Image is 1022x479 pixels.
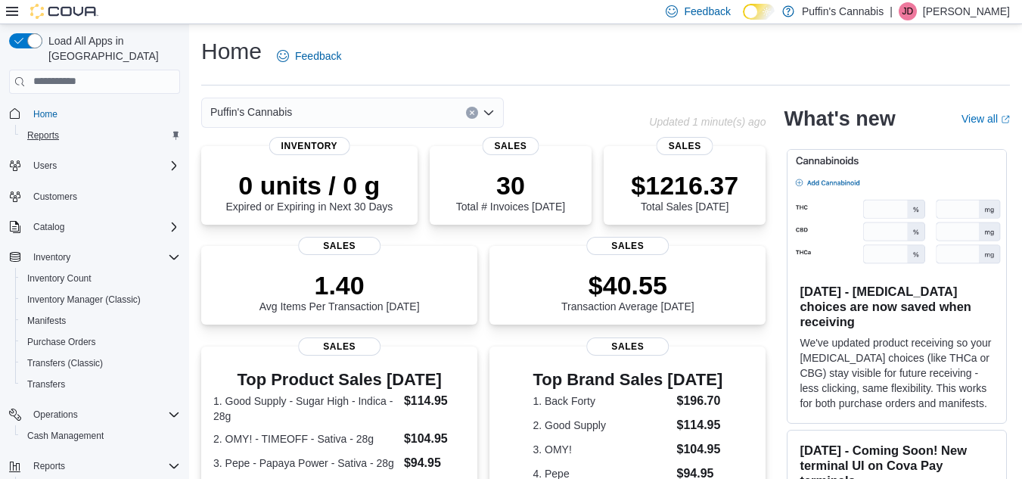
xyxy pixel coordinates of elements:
span: Transfers [21,375,180,393]
span: Feedback [295,48,341,64]
p: [PERSON_NAME] [923,2,1010,20]
p: We've updated product receiving so your [MEDICAL_DATA] choices (like THCa or CBG) stay visible fo... [800,335,994,411]
button: Users [27,157,63,175]
span: Operations [33,409,78,421]
span: Inventory [33,251,70,263]
dt: 1. Back Forty [533,393,670,409]
span: Sales [298,237,381,255]
dt: 3. Pepe - Papaya Power - Sativa - 28g [213,456,398,471]
span: Transfers (Classic) [21,354,180,372]
button: Customers [3,185,186,207]
h3: [DATE] - [MEDICAL_DATA] choices are now saved when receiving [800,284,994,329]
span: Purchase Orders [27,336,96,348]
span: Reports [27,457,180,475]
a: Purchase Orders [21,333,102,351]
input: Dark Mode [743,4,775,20]
span: Sales [586,237,669,255]
span: Home [33,108,57,120]
dd: $196.70 [677,392,723,410]
a: Inventory Count [21,269,98,288]
span: Customers [27,187,180,206]
span: Load All Apps in [GEOGRAPHIC_DATA] [42,33,180,64]
button: Inventory Manager (Classic) [15,289,186,310]
span: Catalog [27,218,180,236]
span: Inventory Count [27,272,92,285]
div: Justin Dicks [899,2,917,20]
span: Cash Management [27,430,104,442]
div: Avg Items Per Transaction [DATE] [259,270,420,313]
svg: External link [1001,115,1010,124]
button: Inventory [27,248,76,266]
h2: What's new [784,107,895,131]
span: Inventory Manager (Classic) [21,291,180,309]
span: Customers [33,191,77,203]
span: Sales [298,337,381,356]
button: Manifests [15,310,186,331]
h3: Top Brand Sales [DATE] [533,371,722,389]
button: Inventory [3,247,186,268]
span: Manifests [21,312,180,330]
span: Home [27,104,180,123]
span: Operations [27,406,180,424]
div: Expired or Expiring in Next 30 Days [225,170,393,213]
button: Reports [15,125,186,146]
button: Catalog [27,218,70,236]
span: Sales [482,137,539,155]
button: Transfers (Classic) [15,353,186,374]
dd: $104.95 [677,440,723,459]
span: Transfers [27,378,65,390]
dt: 2. Good Supply [533,418,670,433]
span: Catalog [33,221,64,233]
p: | [890,2,893,20]
span: Manifests [27,315,66,327]
span: Transfers (Classic) [27,357,103,369]
p: Puffin's Cannabis [802,2,884,20]
a: Customers [27,188,83,206]
button: Catalog [3,216,186,238]
h3: Top Product Sales [DATE] [213,371,465,389]
dd: $114.95 [404,392,465,410]
p: $40.55 [561,270,694,300]
button: Purchase Orders [15,331,186,353]
a: Home [27,105,64,123]
p: $1216.37 [631,170,738,201]
dd: $114.95 [677,416,723,434]
a: Transfers [21,375,71,393]
p: Updated 1 minute(s) ago [649,116,766,128]
a: Inventory Manager (Classic) [21,291,147,309]
button: Transfers [15,374,186,395]
span: Inventory [27,248,180,266]
span: Cash Management [21,427,180,445]
button: Clear input [466,107,478,119]
button: Reports [27,457,71,475]
dt: 1. Good Supply - Sugar High - Indica - 28g [213,393,398,424]
span: Inventory Count [21,269,180,288]
button: Operations [27,406,84,424]
span: Sales [586,337,669,356]
p: 0 units / 0 g [225,170,393,201]
div: Transaction Average [DATE] [561,270,694,313]
img: Cova [30,4,98,19]
span: Inventory Manager (Classic) [27,294,141,306]
div: Total Sales [DATE] [631,170,738,213]
button: Home [3,103,186,125]
a: View allExternal link [961,113,1010,125]
span: Puffin's Cannabis [210,103,292,121]
button: Inventory Count [15,268,186,289]
a: Feedback [271,41,347,71]
h1: Home [201,36,262,67]
span: Inventory [269,137,350,155]
button: Cash Management [15,425,186,446]
button: Users [3,155,186,176]
span: Reports [27,129,59,142]
a: Cash Management [21,427,110,445]
dd: $104.95 [404,430,465,448]
p: 1.40 [259,270,420,300]
div: Total # Invoices [DATE] [456,170,565,213]
span: Feedback [684,4,730,19]
a: Manifests [21,312,72,330]
a: Transfers (Classic) [21,354,109,372]
span: Sales [657,137,713,155]
a: Reports [21,126,65,145]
